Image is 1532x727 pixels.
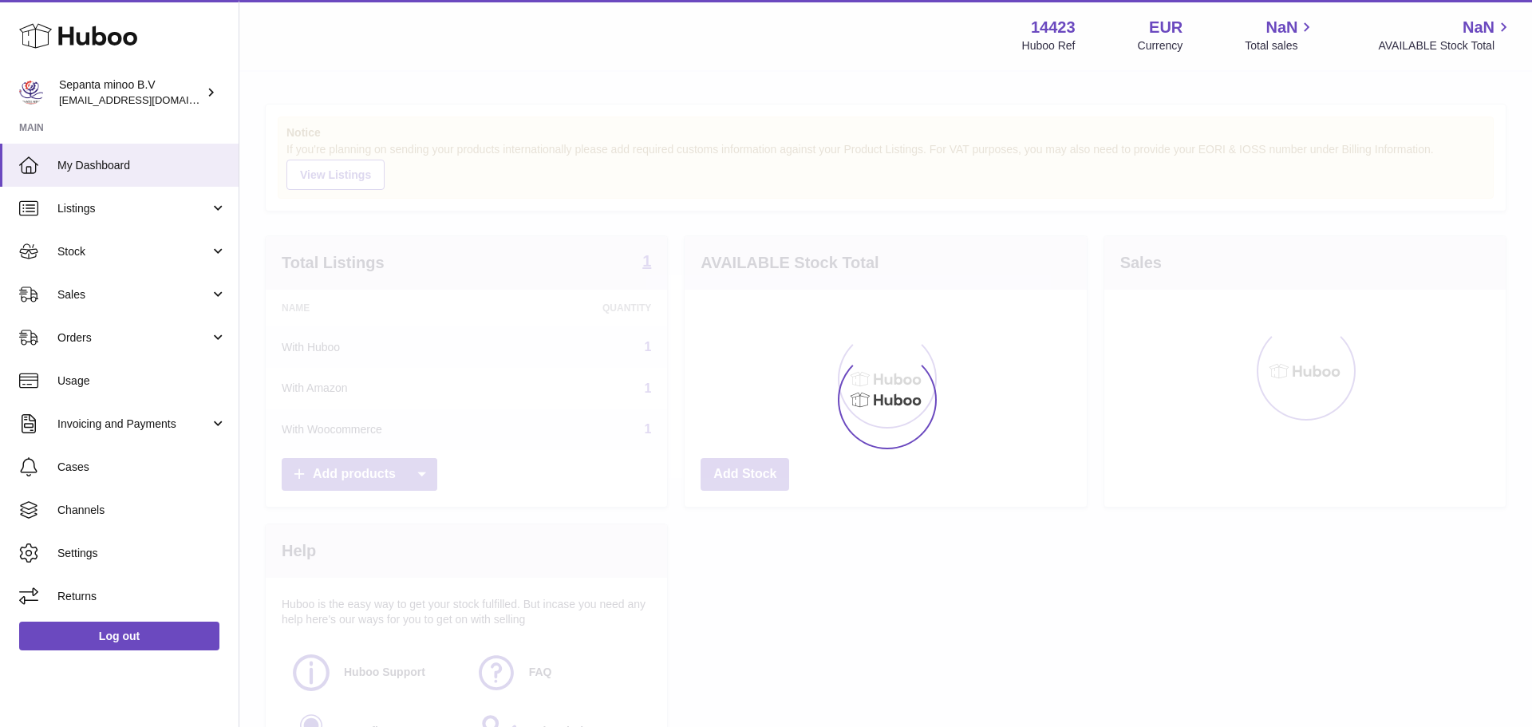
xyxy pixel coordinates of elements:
[57,330,210,346] span: Orders
[1031,17,1076,38] strong: 14423
[19,622,219,650] a: Log out
[1378,38,1513,53] span: AVAILABLE Stock Total
[57,417,210,432] span: Invoicing and Payments
[57,201,210,216] span: Listings
[59,77,203,108] div: Sepanta minoo B.V
[57,244,210,259] span: Stock
[1378,17,1513,53] a: NaN AVAILABLE Stock Total
[57,503,227,518] span: Channels
[1149,17,1183,38] strong: EUR
[57,158,227,173] span: My Dashboard
[1022,38,1076,53] div: Huboo Ref
[19,81,43,105] img: internalAdmin-14423@internal.huboo.com
[1463,17,1494,38] span: NaN
[59,93,235,106] span: [EMAIL_ADDRESS][DOMAIN_NAME]
[1245,38,1316,53] span: Total sales
[57,546,227,561] span: Settings
[57,589,227,604] span: Returns
[57,373,227,389] span: Usage
[1265,17,1297,38] span: NaN
[1138,38,1183,53] div: Currency
[57,460,227,475] span: Cases
[1245,17,1316,53] a: NaN Total sales
[57,287,210,302] span: Sales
